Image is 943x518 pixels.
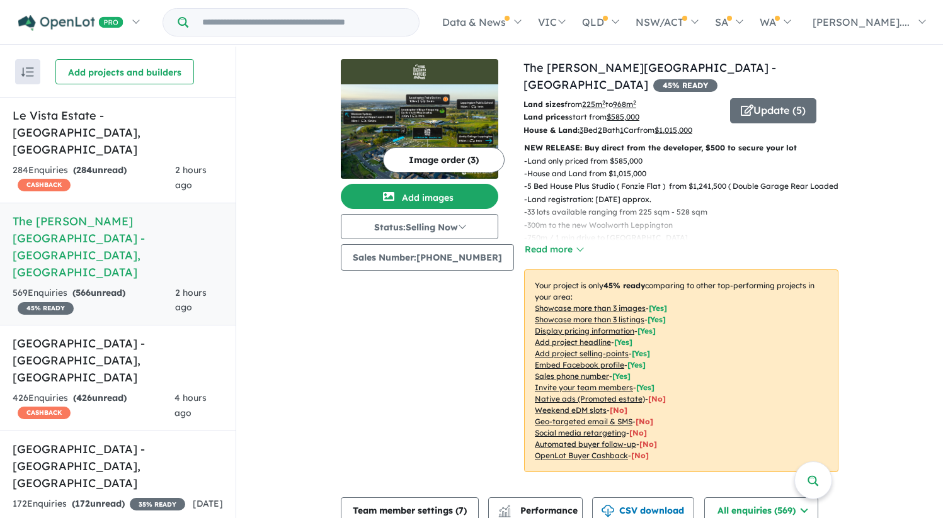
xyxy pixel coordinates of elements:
b: 45 % ready [603,281,645,290]
u: 968 m [613,99,636,109]
span: [No] [648,394,666,403]
button: Update (5) [730,98,816,123]
p: - Land registration: [DATE] approx. [524,193,849,206]
p: - Land only priced from $585,000 [524,155,849,167]
span: [ Yes ] [649,303,667,313]
span: [ Yes ] [636,383,654,392]
u: Social media retargeting [535,428,626,437]
span: 284 [76,164,92,176]
button: Image order (3) [383,147,505,172]
u: $ 585,000 [607,112,639,121]
u: Native ads (Promoted estate) [535,394,645,403]
img: sort.svg [21,67,34,77]
span: [DATE] [193,498,223,509]
span: [ Yes ] [632,349,650,358]
span: [ Yes ] [648,315,666,324]
span: 35 % READY [130,498,185,510]
p: - 5 Bed House Plus Studio ( Fonzie Flat ) from $1,241,500 ( Double Garage Rear Loaded ) [524,180,849,193]
a: The Rickard Gardens Estate - Leppington LogoThe Rickard Gardens Estate - Leppington [341,59,498,179]
img: The Rickard Gardens Estate - Leppington Logo [346,64,493,79]
b: Land sizes [523,99,564,109]
p: start from [523,111,721,123]
span: [No] [610,405,627,415]
div: 569 Enquir ies [13,286,175,316]
sup: 2 [633,99,636,106]
span: [ Yes ] [637,326,656,335]
h5: The [PERSON_NAME][GEOGRAPHIC_DATA] - [GEOGRAPHIC_DATA] , [GEOGRAPHIC_DATA] [13,213,223,281]
span: [No] [631,451,649,460]
u: 3 [580,125,583,135]
h5: [GEOGRAPHIC_DATA] - [GEOGRAPHIC_DATA] , [GEOGRAPHIC_DATA] [13,441,223,492]
p: - 33 lots available ranging from 225 sqm - 528 sqm [524,206,849,218]
u: Geo-targeted email & SMS [535,417,632,426]
u: Automated buyer follow-up [535,439,636,449]
a: The [PERSON_NAME][GEOGRAPHIC_DATA] - [GEOGRAPHIC_DATA] [523,60,776,92]
span: 2 hours ago [175,287,207,313]
u: Display pricing information [535,326,634,335]
u: Sales phone number [535,371,609,381]
span: [PERSON_NAME].... [813,16,910,28]
span: 2 hours ago [175,164,207,191]
img: Openlot PRO Logo White [18,15,123,31]
strong: ( unread) [72,287,125,298]
b: Land prices [523,112,569,121]
span: to [605,99,636,109]
span: [ Yes ] [612,371,631,381]
div: 426 Enquir ies [13,391,174,421]
span: [No] [639,439,657,449]
u: Weekend eDM slots [535,405,607,415]
p: - House and Land from $1,015,000 [524,167,849,180]
img: bar-chart.svg [498,509,511,517]
input: Try estate name, suburb, builder or developer [191,9,416,36]
span: Performance [500,505,578,516]
div: 172 Enquir ies [13,497,185,512]
button: Sales Number:[PHONE_NUMBER] [341,244,514,271]
span: 566 [76,287,91,298]
strong: ( unread) [73,164,127,176]
u: 225 m [582,99,605,109]
p: from [523,98,721,111]
u: Showcase more than 3 images [535,303,646,313]
u: 2 [598,125,602,135]
u: $ 1,015,000 [654,125,692,135]
u: OpenLot Buyer Cashback [535,451,628,460]
span: CASHBACK [18,179,71,191]
button: Add images [341,184,498,209]
span: CASHBACK [18,407,71,419]
img: line-chart.svg [499,505,510,512]
p: - 300m to the new Woolworth Leppington [524,219,849,232]
p: Bed Bath Car from [523,124,721,137]
span: 7 [459,505,464,516]
span: 45 % READY [653,79,717,92]
span: [No] [629,428,647,437]
span: 45 % READY [18,302,74,315]
p: NEW RELEASE: Buy direct from the developer, $500 to secure your lot [524,142,838,154]
sup: 2 [602,99,605,106]
strong: ( unread) [72,498,125,509]
u: Showcase more than 3 listings [535,315,644,324]
span: 4 hours ago [174,392,207,419]
span: [ Yes ] [627,360,646,369]
div: 284 Enquir ies [13,163,175,193]
u: 1 [620,125,624,135]
u: Add project selling-points [535,349,629,358]
img: The Rickard Gardens Estate - Leppington [341,84,498,179]
span: [No] [636,417,653,426]
button: Status:Selling Now [341,214,498,239]
b: House & Land: [523,125,580,135]
p: Your project is only comparing to other top-performing projects in your area: - - - - - - - - - -... [524,269,838,472]
p: - 750m / 1 min drive to [GEOGRAPHIC_DATA] [524,232,849,244]
u: Invite your team members [535,383,633,392]
span: 426 [76,392,92,403]
button: Add projects and builders [55,59,194,84]
h5: [GEOGRAPHIC_DATA] - [GEOGRAPHIC_DATA] , [GEOGRAPHIC_DATA] [13,335,223,386]
strong: ( unread) [73,392,127,403]
img: download icon [602,505,614,517]
button: Read more [524,242,583,257]
h5: Le Vista Estate - [GEOGRAPHIC_DATA] , [GEOGRAPHIC_DATA] [13,107,223,158]
u: Embed Facebook profile [535,360,624,369]
span: [ Yes ] [614,337,632,347]
span: 172 [75,498,90,509]
u: Add project headline [535,337,611,347]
